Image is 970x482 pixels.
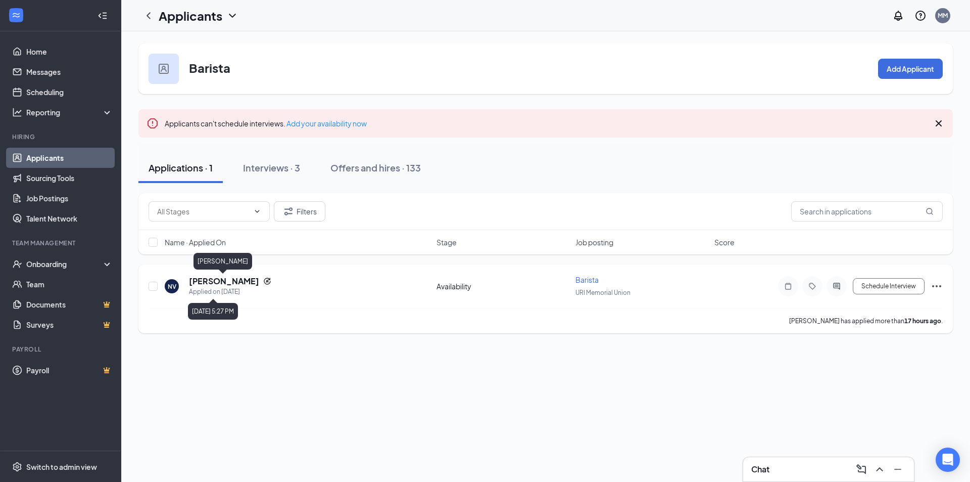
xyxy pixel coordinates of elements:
a: Scheduling [26,82,113,102]
div: Offers and hires · 133 [330,161,421,174]
b: 17 hours ago [904,317,941,325]
div: Reporting [26,107,113,117]
input: Search in applications [791,201,943,222]
span: Barista [575,275,599,284]
div: Team Management [12,239,111,247]
svg: MagnifyingGlass [926,207,934,215]
div: MM [938,11,948,20]
svg: Minimize [892,463,904,475]
a: Talent Network [26,208,113,229]
span: Stage [437,237,457,247]
svg: ChevronUp [874,463,886,475]
svg: ChevronLeft [142,10,155,22]
div: [PERSON_NAME] [193,253,252,270]
svg: UserCheck [12,259,22,269]
svg: ActiveChat [831,282,843,290]
svg: QuestionInfo [914,10,927,22]
div: NV [168,282,176,291]
input: All Stages [157,206,249,217]
svg: Collapse [98,11,108,21]
span: Score [714,237,735,247]
div: Interviews · 3 [243,161,300,174]
h3: Chat [751,464,769,475]
svg: Reapply [263,277,271,285]
button: Add Applicant [878,59,943,79]
button: ComposeMessage [853,461,869,477]
span: Job posting [575,237,613,247]
div: Open Intercom Messenger [936,448,960,472]
svg: ChevronDown [226,10,238,22]
h5: [PERSON_NAME] [189,276,259,287]
a: SurveysCrown [26,315,113,335]
svg: WorkstreamLogo [11,10,21,20]
svg: Settings [12,462,22,472]
span: URI Memorial Union [575,289,630,296]
button: Minimize [890,461,906,477]
div: Availability [437,281,569,291]
svg: Tag [806,282,818,290]
button: Schedule Interview [853,278,925,294]
h3: Barista [189,59,230,76]
img: user icon [159,64,169,74]
svg: Notifications [892,10,904,22]
svg: Analysis [12,107,22,117]
span: Applicants can't schedule interviews. [165,119,367,128]
a: Messages [26,62,113,82]
svg: Filter [282,205,295,217]
a: Sourcing Tools [26,168,113,188]
a: Home [26,41,113,62]
div: [DATE] 5:27 PM [188,303,238,320]
svg: ChevronDown [253,207,261,215]
a: Add your availability now [286,119,367,128]
button: Filter Filters [274,201,325,222]
a: Job Postings [26,188,113,208]
svg: Note [782,282,794,290]
h1: Applicants [159,7,222,24]
a: DocumentsCrown [26,294,113,315]
a: Team [26,274,113,294]
div: Hiring [12,133,111,141]
div: Applied on [DATE] [189,287,271,297]
div: Switch to admin view [26,462,97,472]
p: [PERSON_NAME] has applied more than . [789,317,943,325]
svg: ComposeMessage [855,463,867,475]
div: Applications · 1 [149,161,213,174]
button: ChevronUp [871,461,888,477]
svg: Ellipses [931,280,943,292]
div: Payroll [12,345,111,354]
div: Onboarding [26,259,104,269]
span: Name · Applied On [165,237,226,247]
a: Applicants [26,148,113,168]
svg: Error [147,117,159,129]
svg: Cross [933,117,945,129]
a: PayrollCrown [26,360,113,380]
